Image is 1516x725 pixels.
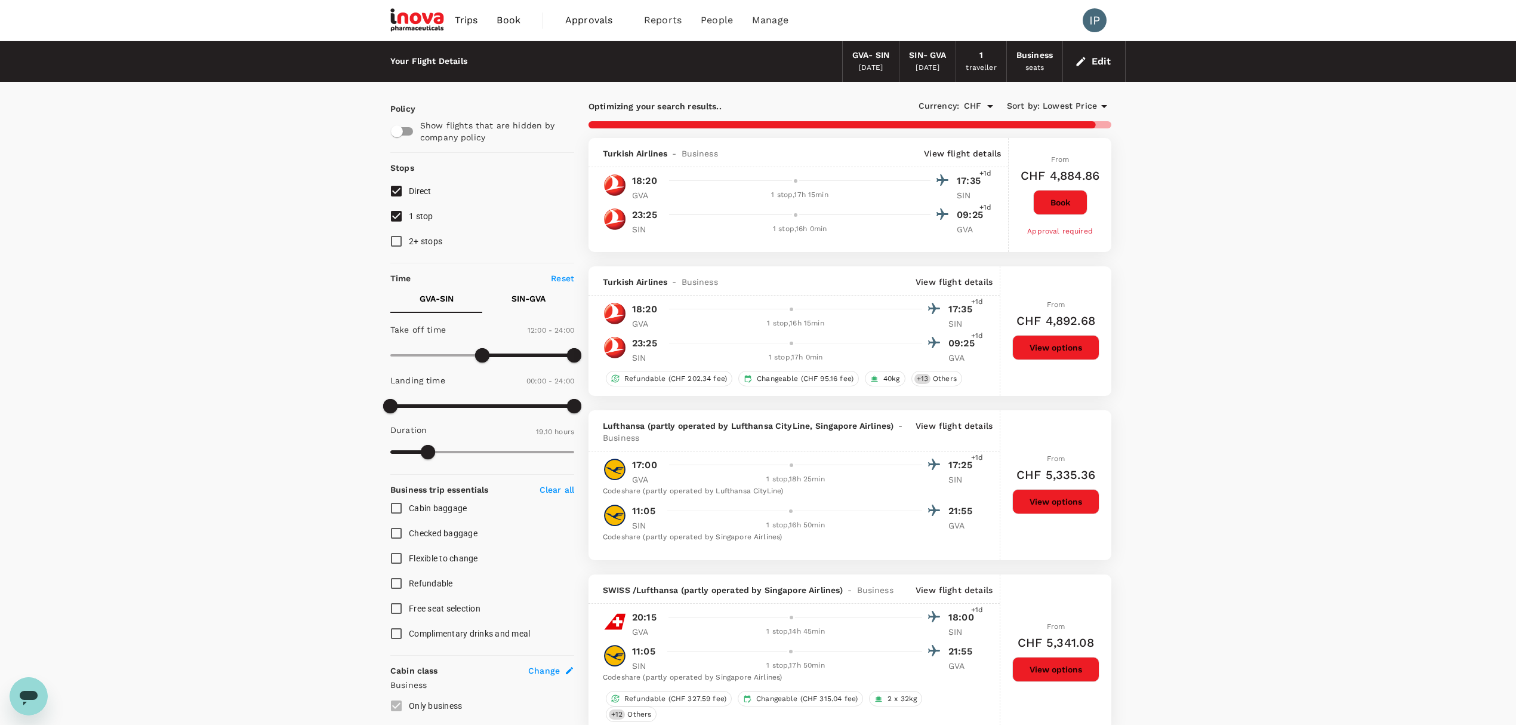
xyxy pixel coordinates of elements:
button: Book [1033,190,1087,215]
span: Business [682,148,718,159]
p: Take off time [390,324,446,336]
span: - [893,420,907,432]
div: Codeshare (partly operated by Singapore Airlines) [603,672,978,684]
h6: CHF 5,341.08 [1018,633,1095,652]
span: Business [857,584,893,596]
span: +1d [971,330,983,342]
div: [DATE] [916,62,939,74]
p: 20:15 [632,610,657,625]
img: TK [603,336,627,360]
div: IP [1083,8,1107,32]
span: Reports [644,13,682,27]
div: Business [1016,49,1053,62]
span: From [1051,155,1070,164]
p: Optimizing your search results.. [588,100,850,112]
p: SIN [632,660,662,672]
span: Change [528,665,560,677]
p: SIN [948,474,978,486]
div: Changeable (CHF 95.16 fee) [738,371,859,386]
span: People [701,13,733,27]
div: 1 stop , 17h 0min [669,352,922,364]
button: Edit [1073,52,1116,71]
img: iNova Pharmaceuticals [390,7,445,33]
p: GVA [957,223,987,235]
span: +1d [971,452,983,464]
strong: Cabin class [390,666,438,675]
p: GVA [632,318,662,330]
img: LH [603,503,627,527]
div: [DATE] [859,62,883,74]
p: Show flights that are hidden by company policy [420,119,566,143]
div: 1 stop , 17h 15min [669,189,930,201]
p: GVA [632,626,662,638]
p: Business [390,679,574,691]
div: 1 stop , 17h 50min [669,660,922,672]
span: Manage [752,13,788,27]
span: Refundable [409,579,453,588]
span: 12:00 - 24:00 [528,326,574,334]
span: + 12 [609,709,625,720]
p: 18:00 [948,610,978,625]
p: 17:35 [957,174,987,188]
p: Reset [551,272,574,284]
div: Refundable (CHF 327.59 fee) [606,691,732,706]
span: Currency : [919,100,959,113]
p: Duration [390,424,427,436]
p: Policy [390,103,401,115]
div: Refundable (CHF 202.34 fee) [606,371,732,386]
p: GVA [632,474,662,486]
img: LH [603,644,627,668]
div: Codeshare (partly operated by Lufthansa CityLine) [603,486,978,497]
p: GVA [632,189,662,201]
span: Changeable (CHF 95.16 fee) [752,374,858,384]
p: SIN [948,626,978,638]
p: SIN [632,520,662,532]
p: 09:25 [957,208,987,222]
span: Turkish Airlines [603,276,667,288]
p: View flight details [916,276,993,288]
h6: CHF 4,884.86 [1021,166,1099,185]
p: 17:25 [948,458,978,472]
span: Only business [409,701,462,711]
span: Sort by : [1007,100,1040,113]
p: View flight details [916,420,993,444]
span: From [1047,454,1065,463]
p: 18:20 [632,302,657,317]
span: Free seat selection [409,604,480,613]
p: 23:25 [632,208,657,222]
span: - [667,276,681,288]
span: Book [497,13,520,27]
div: GVA - SIN [852,49,889,62]
p: 11:05 [632,644,655,659]
span: +1d [979,168,991,180]
span: +1d [971,604,983,616]
span: 1 stop [409,211,433,221]
p: SIN [632,352,662,364]
p: 23:25 [632,336,657,351]
div: 1 stop , 14h 45min [669,626,922,638]
button: Open [982,98,999,115]
iframe: Button to launch messaging window [10,677,48,715]
p: GVA - SIN [420,293,454,305]
span: From [1047,300,1065,309]
div: +13Others [911,371,962,386]
span: 19.10 hours [536,428,574,436]
p: 09:25 [948,336,978,351]
span: From [1047,622,1065,631]
p: SIN [948,318,978,330]
span: 2 x 32kg [883,694,922,704]
span: Trips [455,13,478,27]
div: Codeshare (partly operated by Singapore Airlines) [603,532,978,543]
img: TK [603,302,627,325]
span: Direct [409,186,432,196]
p: View flight details [924,148,1001,159]
span: Complimentary drinks and meal [409,629,530,638]
span: Business [603,432,639,444]
div: 1 stop , 16h 15min [669,318,922,330]
p: SIN - GVA [512,293,546,305]
p: GVA [948,520,978,532]
span: SWISS / Lufthansa (partly operated by Singapore Airlines) [603,584,843,596]
span: Changeable (CHF 315.04 fee) [751,694,862,704]
span: - [667,148,681,159]
p: Clear all [540,484,574,496]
